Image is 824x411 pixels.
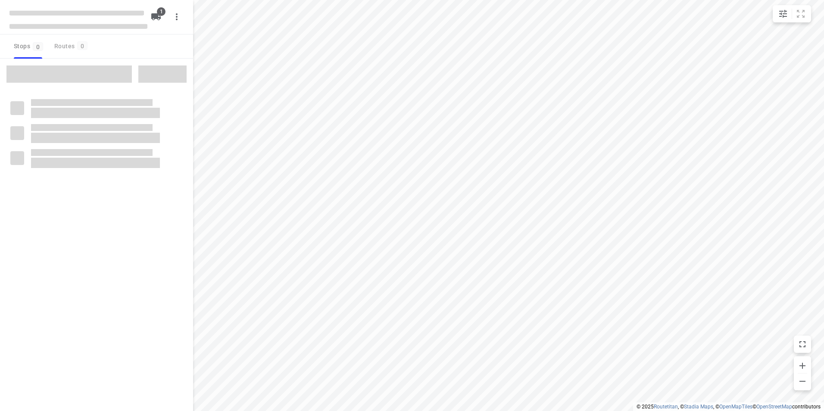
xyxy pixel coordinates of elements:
[637,404,821,410] li: © 2025 , © , © © contributors
[684,404,713,410] a: Stadia Maps
[719,404,752,410] a: OpenMapTiles
[774,5,792,22] button: Map settings
[756,404,792,410] a: OpenStreetMap
[654,404,678,410] a: Routetitan
[773,5,811,22] div: small contained button group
